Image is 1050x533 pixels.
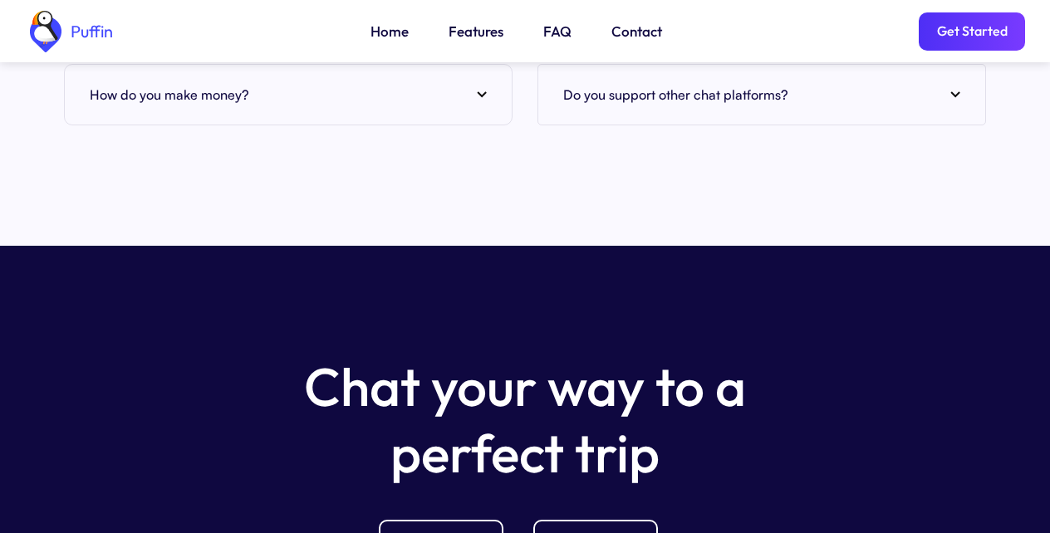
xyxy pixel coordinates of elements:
a: FAQ [543,21,572,42]
a: home [25,11,113,52]
img: arrow [477,91,487,98]
a: Home [370,21,409,42]
a: Contact [611,21,662,42]
img: arrow [950,91,960,98]
h4: Do you support other chat platforms? [563,82,788,107]
h4: How do you make money? [90,82,249,107]
a: Get Started [919,12,1025,51]
div: Puffin [66,23,113,40]
a: Features [449,21,503,42]
h5: Chat your way to a perfect trip [276,354,774,487]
